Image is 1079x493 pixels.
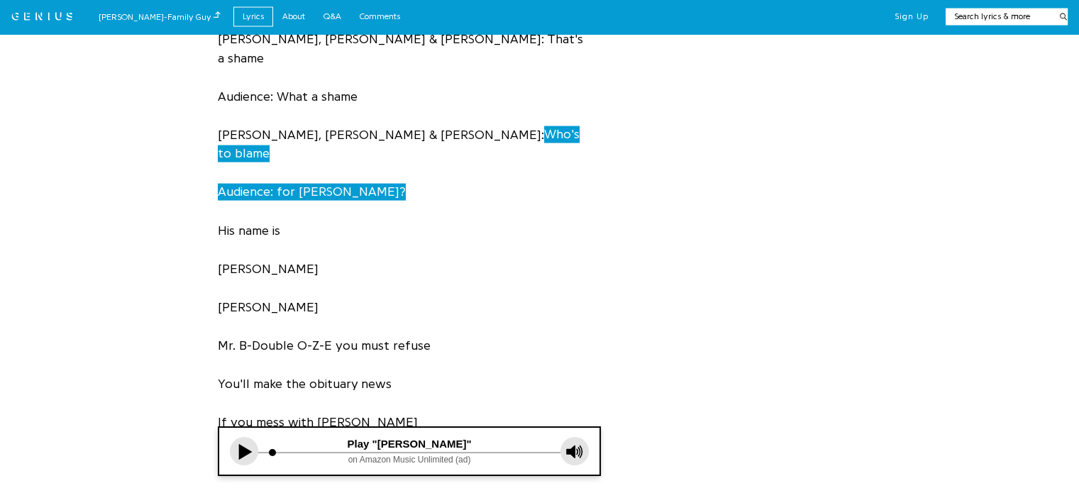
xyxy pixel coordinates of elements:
[314,7,350,26] a: Q&A
[3,135,210,157] p: Use code WEDDING50 for 50% off wedding stationery in a range of stunning styles.
[233,7,273,26] a: Lyrics
[219,428,599,475] iframe: Tonefuse player
[273,7,314,26] a: About
[895,11,929,23] button: Sign Up
[99,10,221,23] div: [PERSON_NAME] - Family Guy
[946,11,1051,23] input: Search lyrics & more
[218,126,580,201] span: Who's to blame Audience: for [PERSON_NAME]?
[350,7,409,26] a: Comments
[3,119,110,130] a: Wedding stationery deals
[218,126,580,202] a: Who's to blameAudience: for [PERSON_NAME]?
[3,158,210,172] a: Sponsored by Vistaprint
